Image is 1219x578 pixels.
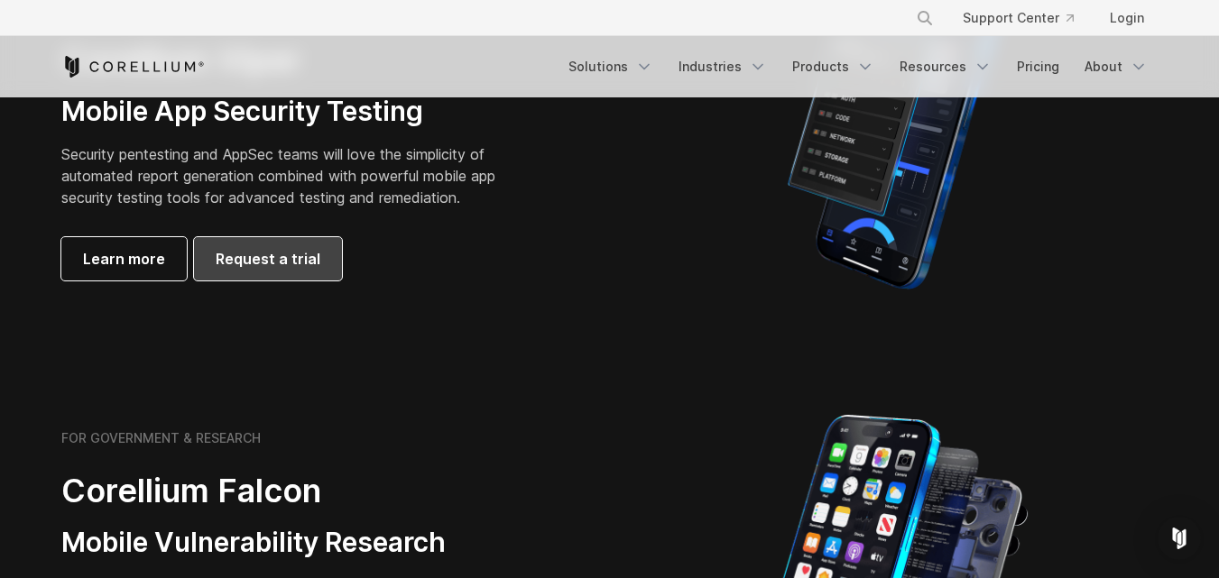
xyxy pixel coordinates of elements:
a: Industries [668,50,778,83]
a: Products [781,50,885,83]
div: Navigation Menu [558,50,1159,83]
h2: Corellium Falcon [61,471,567,511]
a: Resources [889,50,1002,83]
h3: Mobile App Security Testing [61,95,523,129]
a: Request a trial [194,237,342,280]
h6: FOR GOVERNMENT & RESEARCH [61,430,261,446]
a: Corellium Home [61,56,205,78]
div: Open Intercom Messenger [1158,517,1201,560]
a: Learn more [61,237,187,280]
a: Solutions [558,50,664,83]
a: Login [1095,2,1159,34]
div: Navigation Menu [894,2,1159,34]
p: Security pentesting and AppSec teams will love the simplicity of automated report generation comb... [61,143,523,208]
span: Learn more [83,248,165,270]
a: Pricing [1006,50,1070,83]
span: Request a trial [216,248,320,270]
button: Search [909,2,941,34]
a: Support Center [948,2,1088,34]
h3: Mobile Vulnerability Research [61,526,567,560]
a: About [1074,50,1159,83]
